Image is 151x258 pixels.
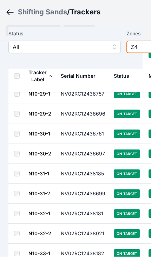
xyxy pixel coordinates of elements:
[57,205,110,225] td: NV02RC12438181
[28,192,50,198] a: N10-31-2
[57,145,110,165] td: NV02RC12436697
[28,65,52,89] button: Tracker Label
[28,212,50,218] a: N10-32-1
[18,8,67,18] a: Shifting Sands
[114,111,140,119] span: On Target
[114,171,140,179] span: On Target
[114,231,140,239] span: On Target
[8,31,121,39] label: Status
[61,69,101,86] button: Serial Number
[13,44,107,53] span: All
[57,225,110,245] td: NV02RC12438021
[57,85,110,105] td: NV02RC12436757
[28,152,51,158] a: N10-30-2
[114,74,129,81] div: Status
[114,91,140,99] span: On Target
[57,185,110,205] td: NV02RC12436699
[61,74,96,81] div: Serial Number
[28,232,51,238] a: N10-32-2
[114,69,135,86] button: Status
[114,211,140,219] span: On Target
[57,105,110,125] td: NV02RC12436696
[57,165,110,185] td: NV02RC12438185
[114,191,140,199] span: On Target
[28,112,51,118] a: N10-29-2
[28,252,50,258] a: N10-33-1
[28,70,47,84] div: Tracker Label
[70,8,100,18] h3: Trackers
[67,8,70,18] span: /
[8,42,121,55] button: All
[6,4,145,22] nav: Breadcrumb
[28,132,50,138] a: N10-30-1
[114,131,140,139] span: On Target
[57,125,110,145] td: NV02RC12436761
[28,92,50,98] a: N10-29-1
[28,172,49,178] a: N10-31-1
[114,151,140,159] span: On Target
